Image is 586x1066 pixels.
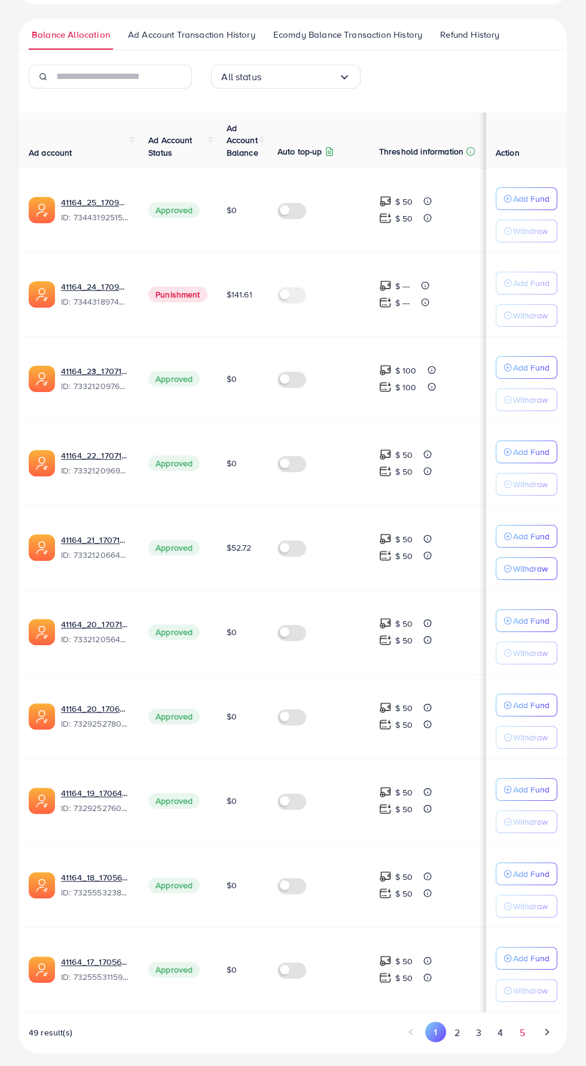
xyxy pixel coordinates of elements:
img: top-up amount [379,195,392,208]
button: Add Fund [496,272,557,294]
p: $ 100 [395,363,417,378]
span: Refund History [440,28,499,41]
div: <span class='underline'>41164_22_1707142456408</span></br>7332120969684811778 [61,450,129,477]
p: $ 50 [395,785,413,800]
span: $0 [227,710,237,722]
span: $0 [227,457,237,469]
button: Withdraw [496,557,557,580]
span: Approved [148,709,200,724]
p: Withdraw [513,899,548,913]
img: top-up amount [379,955,392,967]
button: Go to page 4 [490,1022,511,1044]
img: top-up amount [379,448,392,461]
img: top-up amount [379,465,392,478]
p: Withdraw [513,224,548,238]
button: Add Fund [496,609,557,632]
span: ID: 7332120976240689154 [61,380,129,392]
p: Withdraw [513,983,548,998]
button: Add Fund [496,187,557,210]
button: Withdraw [496,220,557,242]
span: ID: 7332120969684811778 [61,464,129,476]
button: Withdraw [496,473,557,496]
div: Search for option [211,65,361,89]
p: $ 50 [395,633,413,648]
p: $ 50 [395,195,413,209]
p: Add Fund [513,867,550,881]
p: Add Fund [513,614,550,628]
p: Add Fund [513,782,550,797]
span: Balance Allocation [32,28,110,41]
img: ic-ads-acc.e4c84228.svg [29,366,55,392]
p: $ 50 [395,971,413,985]
button: Go to page 3 [468,1022,490,1044]
img: ic-ads-acc.e4c84228.svg [29,534,55,561]
span: ID: 7325553115980349442 [61,971,129,983]
img: top-up amount [379,280,392,292]
img: top-up amount [379,533,392,545]
span: $0 [227,373,237,385]
button: Add Fund [496,441,557,463]
img: ic-ads-acc.e4c84228.svg [29,703,55,730]
button: Withdraw [496,979,557,1002]
p: Add Fund [513,951,550,965]
span: Approved [148,962,200,977]
iframe: Chat [535,1012,577,1057]
a: 41164_25_1709982599082 [61,196,129,208]
img: ic-ads-acc.e4c84228.svg [29,281,55,308]
span: $0 [227,204,237,216]
ul: Pagination [401,1022,557,1044]
p: Withdraw [513,393,548,407]
span: Ad Account Status [148,134,193,158]
a: 41164_17_1705613281037 [61,956,129,968]
span: Action [496,147,520,159]
p: Withdraw [513,646,548,660]
img: ic-ads-acc.e4c84228.svg [29,872,55,898]
span: Approved [148,202,200,218]
img: top-up amount [379,971,392,984]
a: 41164_24_1709982576916 [61,281,129,293]
span: ID: 7329252760468127746 [61,802,129,814]
p: $ 50 [395,448,413,462]
a: 41164_19_1706474666940 [61,787,129,799]
p: $ --- [395,296,410,310]
p: Add Fund [513,360,550,375]
img: top-up amount [379,212,392,224]
img: ic-ads-acc.e4c84228.svg [29,450,55,476]
p: Withdraw [513,730,548,745]
div: <span class='underline'>41164_18_1705613299404</span></br>7325553238722314241 [61,871,129,899]
p: $ 50 [395,886,413,901]
div: <span class='underline'>41164_23_1707142475983</span></br>7332120976240689154 [61,365,129,393]
p: $ --- [395,279,410,293]
img: top-up amount [379,701,392,714]
div: <span class='underline'>41164_19_1706474666940</span></br>7329252760468127746 [61,787,129,815]
button: Withdraw [496,642,557,664]
img: top-up amount [379,870,392,883]
div: <span class='underline'>41164_17_1705613281037</span></br>7325553115980349442 [61,956,129,983]
img: top-up amount [379,718,392,731]
span: Punishment [148,287,207,302]
p: $ 50 [395,870,413,884]
div: <span class='underline'>41164_20_1707142368069</span></br>7332120564271874049 [61,618,129,646]
img: top-up amount [379,296,392,309]
p: Withdraw [513,561,548,576]
span: $52.72 [227,542,252,554]
span: Approved [148,371,200,387]
span: ID: 7332120564271874049 [61,633,129,645]
p: $ 50 [395,532,413,546]
div: <span class='underline'>41164_21_1707142387585</span></br>7332120664427642882 [61,534,129,561]
img: top-up amount [379,381,392,393]
img: ic-ads-acc.e4c84228.svg [29,956,55,983]
img: top-up amount [379,786,392,798]
img: top-up amount [379,617,392,630]
span: Ecomdy Balance Transaction History [273,28,422,41]
span: ID: 7344319251534069762 [61,211,129,223]
span: Ad account [29,147,72,159]
span: Approved [148,455,200,471]
button: Withdraw [496,895,557,918]
img: top-up amount [379,887,392,900]
span: Approved [148,877,200,893]
span: $0 [227,626,237,638]
p: Add Fund [513,698,550,712]
img: ic-ads-acc.e4c84228.svg [29,197,55,223]
a: 41164_20_1707142368069 [61,618,129,630]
